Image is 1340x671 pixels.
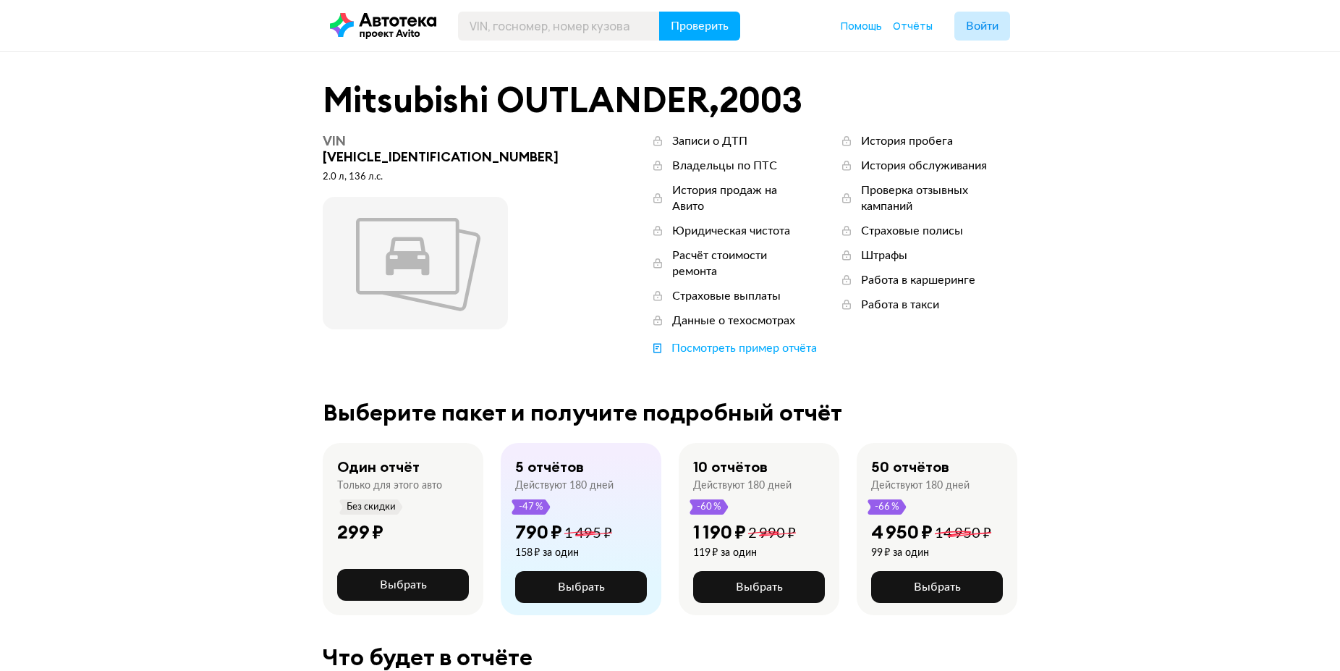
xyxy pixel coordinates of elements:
div: Выберите пакет и получите подробный отчёт [323,400,1017,426]
span: Выбрать [558,581,605,593]
div: История обслуживания [861,158,987,174]
span: -47 % [518,499,544,515]
span: 2 990 ₽ [748,526,796,541]
span: Без скидки [346,499,397,515]
div: Страховые полисы [861,223,963,239]
div: Страховые выплаты [672,288,781,304]
a: Отчёты [893,19,933,33]
div: Владельцы по ПТС [672,158,777,174]
span: -60 % [696,499,722,515]
div: 50 отчётов [871,457,949,476]
a: Посмотреть пример отчёта [650,340,817,356]
span: Выбрать [914,581,961,593]
span: Проверить [671,20,729,32]
div: Что будет в отчёте [323,644,1017,670]
a: Помощь [841,19,882,33]
button: Выбрать [337,569,469,601]
div: 4 950 ₽ [871,520,933,544]
div: 1 190 ₽ [693,520,746,544]
div: 5 отчётов [515,457,584,476]
div: Юридическая чистота [672,223,790,239]
div: 10 отчётов [693,457,768,476]
div: Действуют 180 дней [871,479,970,492]
span: -66 % [874,499,900,515]
div: 2.0 л, 136 л.c. [323,171,578,184]
div: Mitsubishi OUTLANDER , 2003 [323,81,1017,119]
div: История пробега [861,133,953,149]
input: VIN, госномер, номер кузова [458,12,660,41]
button: Войти [954,12,1010,41]
div: Работа в каршеринге [861,272,975,288]
div: 790 ₽ [515,520,562,544]
span: Выбрать [736,581,783,593]
span: 14 950 ₽ [935,526,991,541]
div: Действуют 180 дней [515,479,614,492]
span: VIN [323,132,346,149]
div: 119 ₽ за один [693,546,796,560]
button: Выбрать [515,571,647,603]
button: Выбрать [871,571,1003,603]
div: [VEHICLE_IDENTIFICATION_NUMBER] [323,133,578,165]
div: Данные о техосмотрах [672,313,795,329]
div: Проверка отзывных кампаний [861,182,1017,214]
button: Проверить [659,12,740,41]
div: 99 ₽ за один [871,546,991,560]
button: Выбрать [693,571,825,603]
div: Посмотреть пример отчёта [671,340,817,356]
div: Работа в такси [861,297,939,313]
div: История продаж на Авито [672,182,810,214]
div: Только для этого авто [337,479,442,492]
div: Расчёт стоимости ремонта [672,248,810,279]
div: Один отчёт [337,457,420,476]
div: Записи о ДТП [672,133,747,149]
div: Штрафы [861,248,907,263]
span: Войти [966,20,998,32]
div: 299 ₽ [337,520,383,544]
span: Выбрать [380,579,427,591]
div: Действуют 180 дней [693,479,792,492]
span: 1 495 ₽ [564,526,612,541]
div: 158 ₽ за один [515,546,612,560]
